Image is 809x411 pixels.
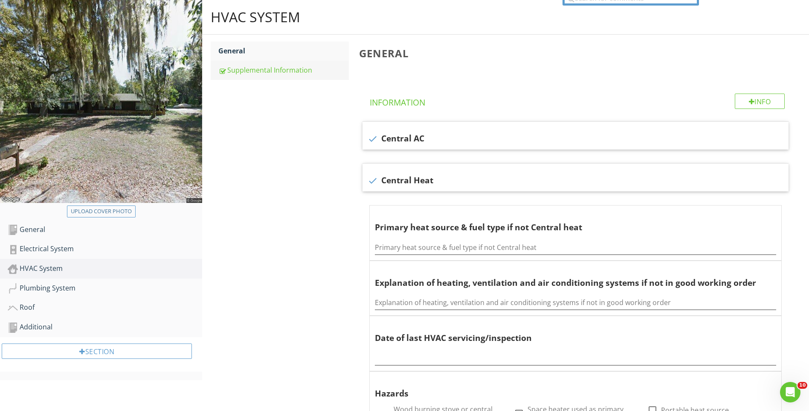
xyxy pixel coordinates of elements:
div: Supplemental Information [218,65,349,75]
div: Section [2,343,192,359]
div: Info [735,94,785,109]
div: Explanation of heating, ventilation and air conditioning systems if not in good working order [375,264,756,289]
div: General [218,46,349,56]
h3: General [359,47,795,59]
div: General [8,224,202,235]
h4: Information [370,94,785,108]
div: Roof [8,302,202,313]
div: HVAC System [211,9,300,26]
div: Plumbing System [8,283,202,294]
button: Upload cover photo [67,205,136,217]
input: Primary heat source & fuel type if not Central heat [375,241,776,255]
div: Electrical System [8,244,202,255]
span: 10 [797,382,807,389]
input: Explanation of heating, ventilation and air conditioning systems if not in good working order [375,296,776,310]
div: Hazards [375,375,756,400]
div: Primary heat source & fuel type if not Central heat [375,209,756,234]
div: HVAC System [8,263,202,274]
div: Additional [8,322,202,333]
div: Date of last HVAC servicing/inspection [375,320,756,344]
iframe: Intercom live chat [780,382,800,402]
div: Upload cover photo [71,207,132,216]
